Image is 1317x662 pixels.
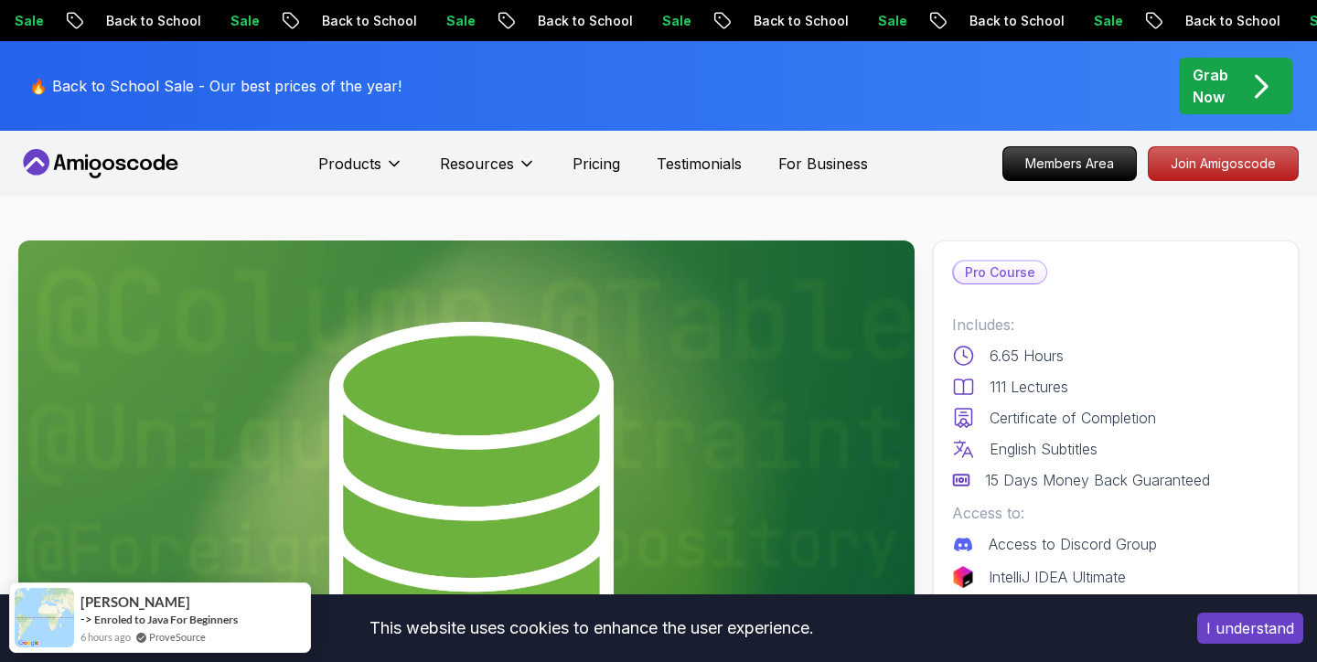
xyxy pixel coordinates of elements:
[431,12,489,30] p: Sale
[778,153,868,175] a: For Business
[990,345,1064,367] p: 6.65 Hours
[318,153,403,189] button: Products
[738,12,862,30] p: Back to School
[985,469,1210,491] p: 15 Days Money Back Guaranteed
[94,613,238,626] a: Enroled to Java For Beginners
[1002,146,1137,181] a: Members Area
[990,438,1097,460] p: English Subtitles
[14,608,1170,648] div: This website uses cookies to enhance the user experience.
[657,153,742,175] a: Testimonials
[522,12,647,30] p: Back to School
[440,153,514,175] p: Resources
[952,314,1280,336] p: Includes:
[1148,146,1299,181] a: Join Amigoscode
[1170,12,1294,30] p: Back to School
[954,12,1078,30] p: Back to School
[954,262,1046,283] p: Pro Course
[440,153,536,189] button: Resources
[990,376,1068,398] p: 111 Lectures
[1078,12,1137,30] p: Sale
[80,612,92,626] span: ->
[306,12,431,30] p: Back to School
[952,502,1280,524] p: Access to:
[215,12,273,30] p: Sale
[989,533,1157,555] p: Access to Discord Group
[989,566,1126,588] p: IntelliJ IDEA Ultimate
[80,594,190,610] span: [PERSON_NAME]
[149,629,206,645] a: ProveSource
[990,407,1156,429] p: Certificate of Completion
[1003,147,1136,180] p: Members Area
[952,566,974,588] img: jetbrains logo
[862,12,921,30] p: Sale
[1193,64,1228,108] p: Grab Now
[318,153,381,175] p: Products
[1197,613,1303,644] button: Accept cookies
[15,588,74,647] img: provesource social proof notification image
[29,75,402,97] p: 🔥 Back to School Sale - Our best prices of the year!
[1149,147,1298,180] p: Join Amigoscode
[80,629,131,645] span: 6 hours ago
[647,12,705,30] p: Sale
[573,153,620,175] a: Pricing
[91,12,215,30] p: Back to School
